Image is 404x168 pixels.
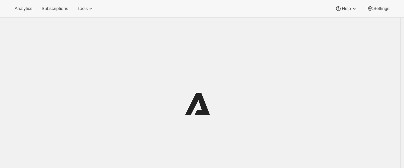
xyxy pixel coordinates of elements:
button: Settings [363,4,393,13]
button: Tools [73,4,98,13]
button: Help [331,4,361,13]
button: Analytics [11,4,36,13]
span: Analytics [15,6,32,11]
span: Help [342,6,351,11]
span: Tools [77,6,88,11]
button: Subscriptions [37,4,72,13]
span: Subscriptions [41,6,68,11]
span: Settings [373,6,389,11]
